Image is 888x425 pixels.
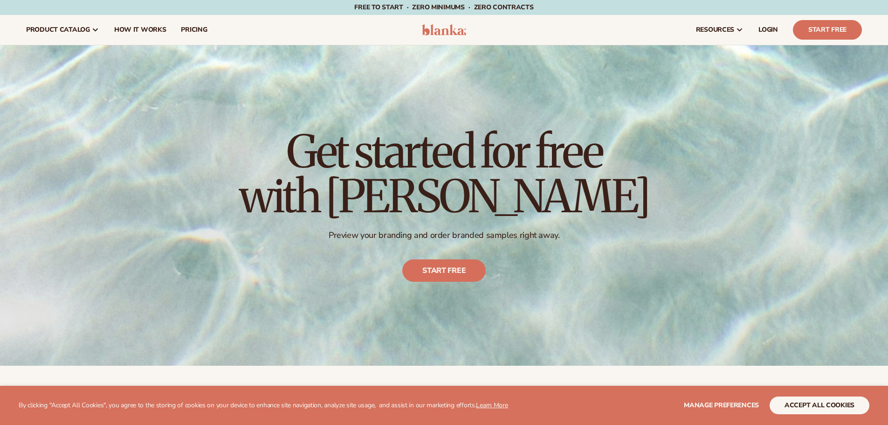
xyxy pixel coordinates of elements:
span: LOGIN [758,26,778,34]
button: accept all cookies [770,397,869,414]
a: pricing [173,15,214,45]
a: How It Works [107,15,174,45]
span: pricing [181,26,207,34]
a: product catalog [19,15,107,45]
h1: Get started for free with [PERSON_NAME] [239,129,649,219]
a: LOGIN [751,15,785,45]
a: resources [688,15,751,45]
img: logo [422,24,466,35]
span: Free to start · ZERO minimums · ZERO contracts [354,3,533,12]
span: Manage preferences [684,401,759,410]
a: Start free [402,259,486,282]
a: Start Free [793,20,862,40]
p: By clicking "Accept All Cookies", you agree to the storing of cookies on your device to enhance s... [19,402,508,410]
span: How It Works [114,26,166,34]
p: Preview your branding and order branded samples right away. [239,230,649,241]
a: Learn More [476,401,508,410]
span: product catalog [26,26,90,34]
span: resources [696,26,734,34]
button: Manage preferences [684,397,759,414]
